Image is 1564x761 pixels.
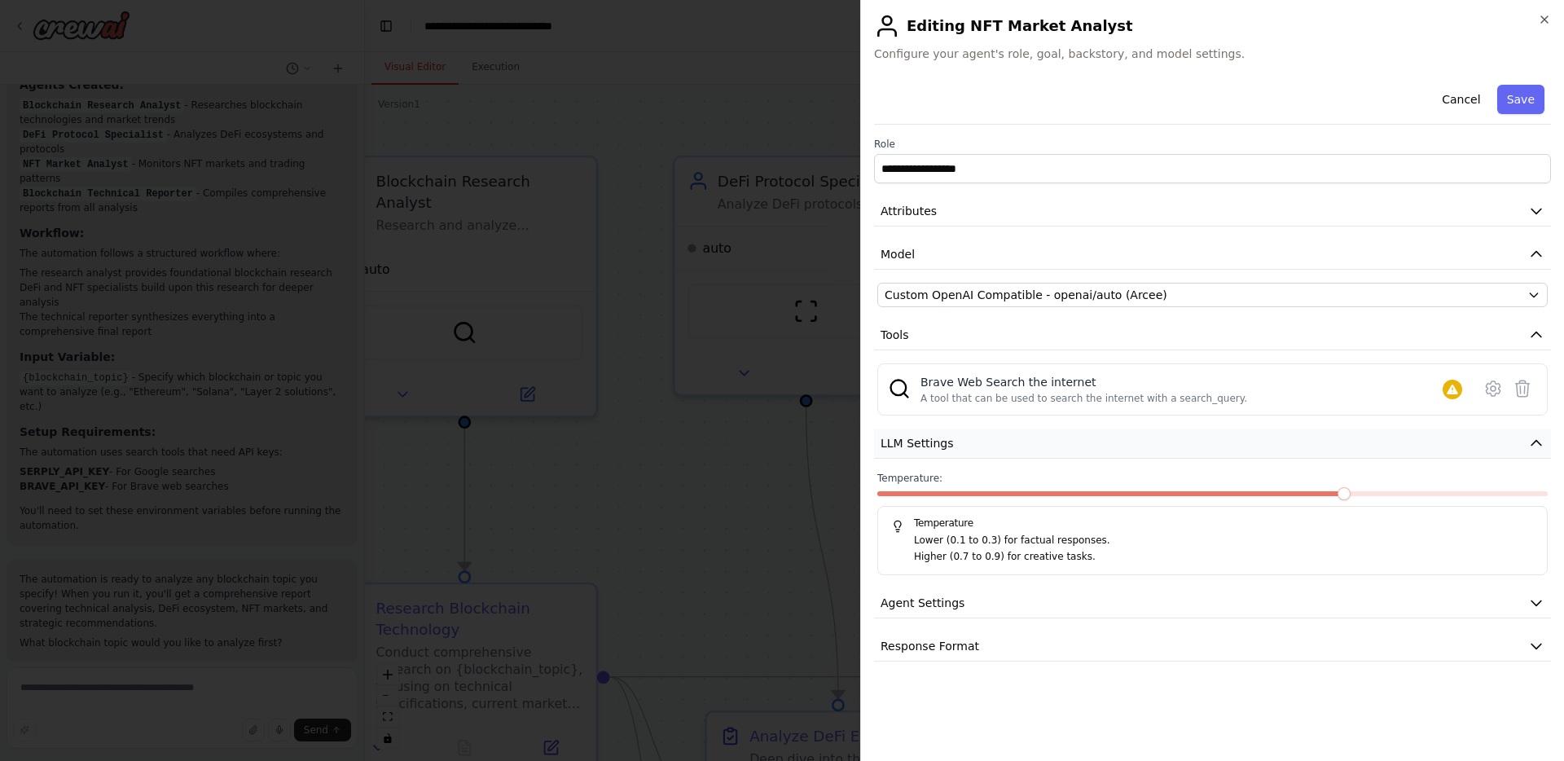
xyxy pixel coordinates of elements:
span: LLM Settings [881,435,954,451]
button: Response Format [874,631,1551,662]
span: Model [881,246,915,262]
span: Custom OpenAI Compatible - openai/auto (Arcee) [885,287,1167,303]
button: Agent Settings [874,588,1551,618]
button: Configure tool [1478,374,1508,403]
button: LLM Settings [874,429,1551,459]
p: Lower (0.1 to 0.3) for factual responses. [914,533,1534,549]
div: A tool that can be used to search the internet with a search_query. [920,392,1247,405]
button: Save [1497,85,1544,114]
label: Role [874,138,1551,151]
div: Brave Web Search the internet [920,374,1247,390]
span: Agent Settings [881,595,964,611]
h2: Editing NFT Market Analyst [874,13,1551,39]
button: Custom OpenAI Compatible - openai/auto (Arcee) [877,283,1548,307]
p: Higher (0.7 to 0.9) for creative tasks. [914,549,1534,565]
span: Response Format [881,638,979,654]
span: Temperature: [877,472,942,485]
span: Attributes [881,203,937,219]
img: BraveSearchTool [888,377,911,400]
button: Model [874,240,1551,270]
button: Cancel [1432,85,1490,114]
span: Tools [881,327,909,343]
button: Attributes [874,196,1551,227]
button: Delete tool [1508,374,1537,403]
span: Configure your agent's role, goal, backstory, and model settings. [874,46,1551,62]
h5: Temperature [891,517,1534,530]
button: Tools [874,320,1551,350]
